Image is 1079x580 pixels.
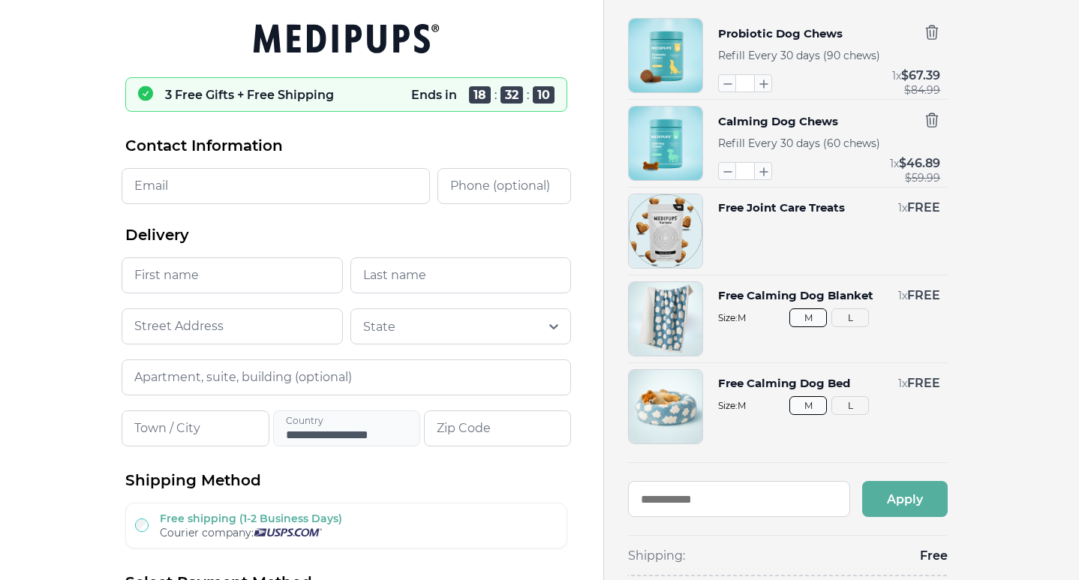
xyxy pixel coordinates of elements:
[905,172,940,184] span: $ 59.99
[718,200,845,216] button: Free Joint Care Treats
[907,376,940,390] span: FREE
[125,225,189,245] span: Delivery
[629,282,702,356] img: Free Calming Dog Blanket
[629,107,702,180] img: Calming Dog Chews
[165,88,334,102] p: 3 Free Gifts + Free Shipping
[125,136,283,156] span: Contact Information
[629,370,702,443] img: Free Calming Dog Bed
[789,308,827,327] button: M
[527,88,529,102] span: :
[629,19,702,92] img: Probiotic Dog Chews
[718,375,850,392] button: Free Calming Dog Bed
[160,526,254,539] span: Courier company:
[718,24,843,44] button: Probiotic Dog Chews
[533,86,555,104] span: 10
[629,194,702,268] img: Free Joint Care Treats
[718,312,940,323] span: Size: M
[890,157,899,170] span: 1 x
[907,200,940,215] span: FREE
[718,137,880,150] span: Refill Every 30 days (60 chews)
[628,548,685,564] span: Shipping:
[862,481,948,517] button: Apply
[898,201,907,215] span: 1 x
[898,289,907,302] span: 1 x
[125,470,567,491] h2: Shipping Method
[789,396,827,415] button: M
[831,396,869,415] button: L
[907,288,940,302] span: FREE
[411,88,457,102] p: Ends in
[494,88,497,102] span: :
[718,112,838,131] button: Calming Dog Chews
[904,84,940,96] span: $ 84.99
[899,156,940,170] span: $ 46.89
[718,287,873,304] button: Free Calming Dog Blanket
[901,68,940,83] span: $ 67.39
[160,512,342,525] label: Free shipping (1-2 Business Days)
[718,400,940,411] span: Size: M
[718,49,880,62] span: Refill Every 30 days (90 chews)
[254,528,322,536] img: Usps courier company
[500,86,523,104] span: 32
[892,69,901,83] span: 1 x
[898,377,907,390] span: 1 x
[831,308,869,327] button: L
[469,86,491,104] span: 18
[920,548,948,564] span: Free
